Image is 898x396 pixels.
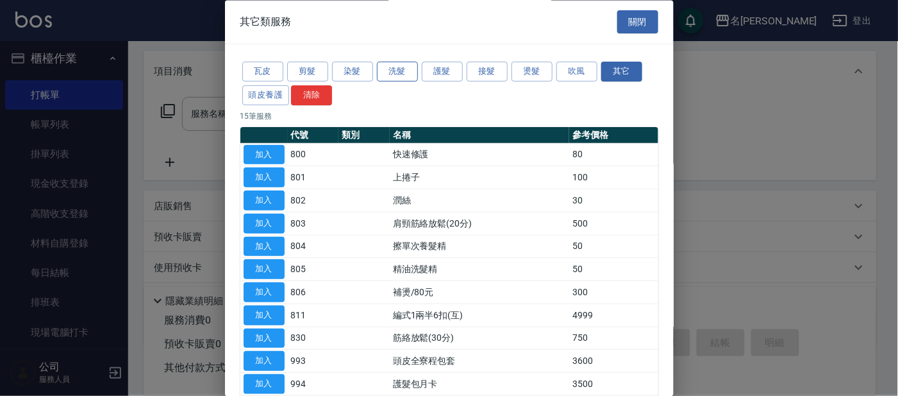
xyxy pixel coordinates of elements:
td: 筋絡放鬆(30分) [390,327,569,350]
td: 50 [569,236,658,259]
td: 30 [569,189,658,212]
td: 811 [288,304,339,327]
button: 加入 [244,260,285,280]
td: 806 [288,281,339,304]
td: 頭皮全寮程包套 [390,350,569,373]
button: 接髮 [467,62,508,82]
td: 護髮包月卡 [390,373,569,396]
button: 吹風 [556,62,597,82]
td: 快速修護 [390,144,569,167]
button: 加入 [244,306,285,325]
button: 加入 [244,191,285,211]
button: 燙髮 [511,62,553,82]
button: 瓦皮 [242,62,283,82]
td: 3600 [569,350,658,373]
td: 500 [569,212,658,236]
span: 其它類服務 [240,15,292,28]
button: 加入 [244,145,285,165]
button: 關閉 [617,10,658,34]
th: 類別 [338,127,390,144]
td: 800 [288,144,339,167]
td: 100 [569,166,658,189]
button: 加入 [244,329,285,349]
button: 其它 [601,62,642,82]
td: 300 [569,281,658,304]
button: 加入 [244,283,285,303]
td: 804 [288,236,339,259]
td: 50 [569,258,658,281]
button: 洗髮 [377,62,418,82]
button: 剪髮 [287,62,328,82]
th: 參考價格 [569,127,658,144]
td: 993 [288,350,339,373]
td: 編式1兩半6扣(互) [390,304,569,327]
td: 肩頸筋絡放鬆(20分) [390,212,569,236]
td: 801 [288,166,339,189]
button: 清除 [291,85,332,105]
td: 3500 [569,373,658,396]
td: 4999 [569,304,658,327]
p: 15 筆服務 [240,110,658,122]
button: 頭皮養護 [242,85,290,105]
td: 803 [288,212,339,236]
th: 代號 [288,127,339,144]
button: 加入 [244,375,285,395]
td: 994 [288,373,339,396]
td: 802 [288,189,339,212]
td: 750 [569,327,658,350]
button: 染髮 [332,62,373,82]
button: 護髮 [422,62,463,82]
td: 補燙/80元 [390,281,569,304]
td: 上捲子 [390,166,569,189]
button: 加入 [244,237,285,257]
button: 加入 [244,168,285,188]
td: 830 [288,327,339,350]
td: 80 [569,144,658,167]
td: 潤絲 [390,189,569,212]
td: 擦單次養髮精 [390,236,569,259]
td: 精油洗髮精 [390,258,569,281]
td: 805 [288,258,339,281]
button: 加入 [244,352,285,372]
button: 加入 [244,214,285,234]
th: 名稱 [390,127,569,144]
